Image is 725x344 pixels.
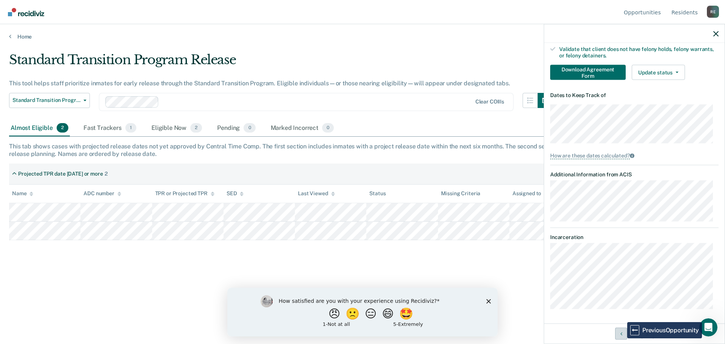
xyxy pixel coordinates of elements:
span: 2 [190,123,202,133]
div: Missing Criteria [441,190,481,197]
div: This tab shows cases with projected release dates not yet approved by Central Time Comp. The firs... [9,143,716,157]
span: 1 [125,123,136,133]
div: Standard Transition Program Release [9,52,553,74]
div: Clear COIIIs [475,99,504,105]
div: Projected TPR date [DATE] or more [18,171,103,177]
div: R E [707,6,719,18]
a: Navigate to form link [550,65,629,80]
div: Eligible Now [150,120,204,137]
button: Previous Opportunity [615,327,627,339]
a: Home [9,33,716,40]
div: Marked Incorrect [269,120,336,137]
div: Name [12,190,33,197]
span: 0 [244,123,255,133]
dt: Dates to Keep Track of [550,92,719,98]
iframe: Intercom live chat [699,318,717,336]
div: Almost Eligible [9,120,70,137]
button: Next Opportunity [642,327,654,339]
button: Profile dropdown button [707,6,719,18]
div: Validate that client does not have felony holds, felony warrants, or felony [559,46,719,59]
div: Pending [216,120,257,137]
button: Update status [632,65,685,80]
a: How are these dates calculated? [550,152,719,159]
span: 2 [57,123,68,133]
div: SED [227,190,244,197]
button: Download Agreement Form [550,65,626,80]
span: Standard Transition Program Release [12,97,80,103]
div: Status [369,190,386,197]
dt: Additional Information from ACIS [550,171,719,177]
div: Assigned to [512,190,548,197]
div: How are these dates calculated? [550,152,630,159]
iframe: Survey by Kim from Recidiviz [227,288,498,336]
span: detainers. [582,52,607,59]
div: 2 [105,171,108,177]
div: ADC number [83,190,121,197]
div: Fast Trackers [82,120,138,137]
div: TPR or Projected TPR [155,190,214,197]
div: This tool helps staff prioritize inmates for early release through the Standard Transition Progra... [9,80,553,87]
div: 2 / 2 [544,323,725,343]
img: Recidiviz [8,8,44,16]
div: Last Viewed [298,190,335,197]
dt: Incarceration [550,234,719,240]
span: 0 [322,123,334,133]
